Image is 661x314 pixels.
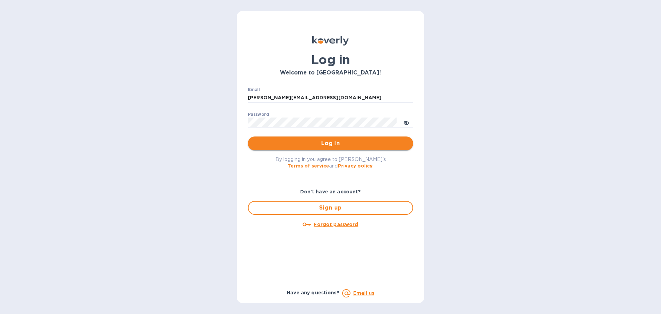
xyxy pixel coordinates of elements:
[248,112,269,117] label: Password
[275,156,386,169] span: By logging in you agree to [PERSON_NAME]'s and .
[248,52,413,67] h1: Log in
[253,139,408,148] span: Log in
[248,136,413,150] button: Log in
[353,290,374,296] a: Email us
[300,189,361,194] b: Don't have an account?
[254,204,407,212] span: Sign up
[338,163,373,169] a: Privacy policy
[248,88,260,92] label: Email
[248,70,413,76] h3: Welcome to [GEOGRAPHIC_DATA]!
[287,163,329,169] a: Terms of service
[312,36,349,45] img: Koverly
[287,290,339,295] b: Have any questions?
[248,93,413,103] input: Enter email address
[314,222,358,227] u: Forgot password
[248,201,413,215] button: Sign up
[399,115,413,129] button: toggle password visibility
